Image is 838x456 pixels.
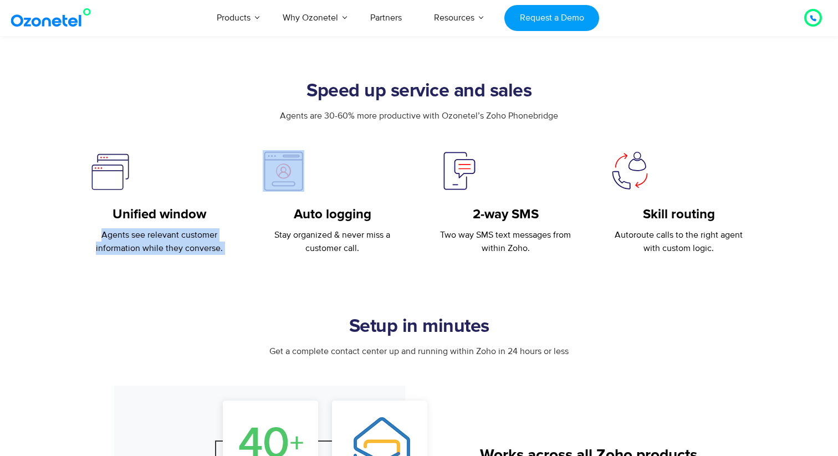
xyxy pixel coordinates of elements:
h2: Speed up service and sales [73,80,765,103]
h5: Skill routing [609,207,749,223]
p: Two way SMS text messages from within Zoho. [436,228,576,255]
h5: Unified window [89,207,229,223]
a: Request a Demo [504,5,599,31]
p: Stay organized & never miss a customer call. [263,228,403,255]
h2: Setup in minutes [73,316,765,338]
img: auto-login [263,150,305,192]
img: unified window [89,150,131,192]
p: Autoroute calls to the right agent with custom logic. [609,228,749,255]
p: Agents see relevant customer information while they converse. [89,228,229,255]
img: skill-routing [609,150,651,192]
span: Get a complete contact center up and running within Zoho in 24 hours or less [269,346,569,357]
h5: Auto logging [263,207,403,223]
h5: 2-way SMS [436,207,576,223]
img: 2-way-sms [436,150,478,192]
span: Agents are 30-60% more productive with Ozonetel’s Zoho Phonebridge [280,110,558,121]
